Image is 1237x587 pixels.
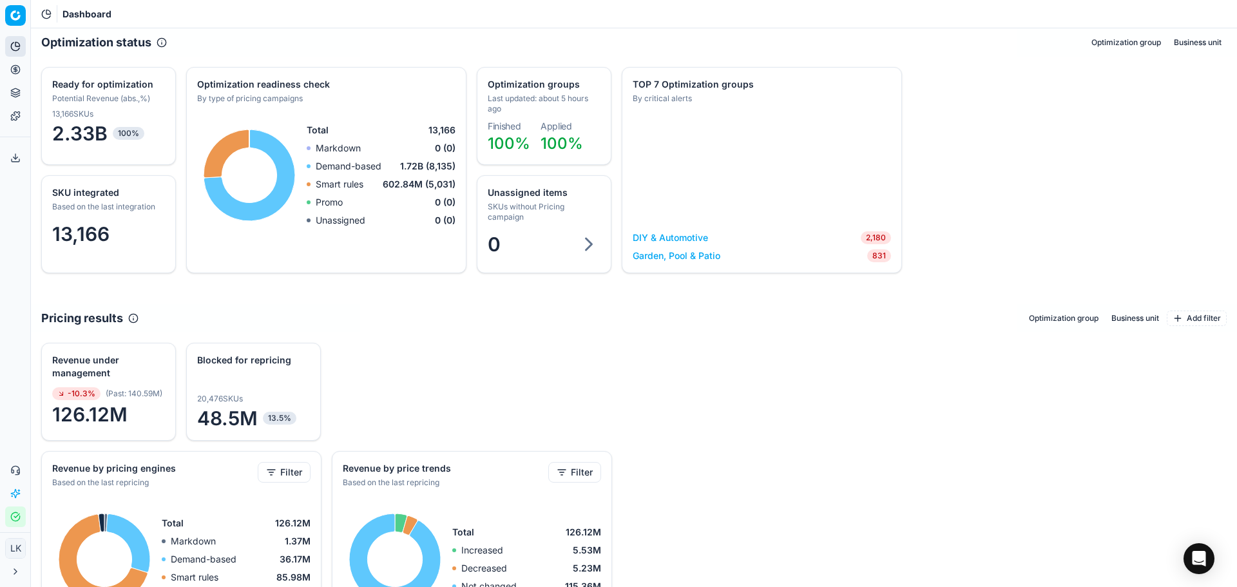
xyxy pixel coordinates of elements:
[400,160,455,173] span: 1.72B (8,135)
[62,8,111,21] nav: breadcrumb
[106,389,162,399] span: ( Past : 140.59M )
[5,538,26,559] button: LK
[52,403,165,426] span: 126.12M
[633,78,888,91] div: TOP 7 Optimization groups
[52,222,110,245] span: 13,166
[162,517,184,530] span: Total
[541,122,583,131] dt: Applied
[435,196,455,209] span: 0 (0)
[197,407,310,430] span: 48.5M
[1184,543,1214,574] div: Open Intercom Messenger
[52,186,162,199] div: SKU integrated
[435,142,455,155] span: 0 (0)
[280,553,311,566] span: 36.17M
[41,309,123,327] h2: Pricing results
[316,214,365,227] p: Unassigned
[307,124,329,137] span: Total
[435,214,455,227] span: 0 (0)
[633,93,888,104] div: By critical alerts
[6,539,25,558] span: LK
[52,109,93,119] span: 13,166 SKUs
[573,544,601,557] span: 5.53M
[343,477,546,488] div: Based on the last repricing
[275,517,311,530] span: 126.12M
[52,202,162,212] div: Based on the last integration
[197,394,243,404] span: 20,476 SKUs
[41,34,151,52] h2: Optimization status
[488,202,598,222] div: SKUs without Pricing campaign
[52,122,165,145] span: 2.33B
[343,462,546,475] div: Revenue by price trends
[633,231,708,244] a: DIY & Automotive
[113,127,144,140] span: 100%
[861,231,891,244] span: 2,180
[263,412,296,425] span: 13.5%
[52,93,162,104] div: Potential Revenue (abs.,%)
[276,571,311,584] span: 85.98M
[488,93,598,114] div: Last updated: about 5 hours ago
[1024,311,1104,326] button: Optimization group
[258,462,311,483] button: Filter
[316,142,361,155] p: Markdown
[573,562,601,575] span: 5.23M
[316,196,343,209] p: Promo
[197,78,453,91] div: Optimization readiness check
[452,526,474,539] span: Total
[52,477,255,488] div: Based on the last repricing
[197,354,307,367] div: Blocked for repricing
[1167,311,1227,326] button: Add filter
[316,160,381,173] p: Demand-based
[541,134,583,153] span: 100%
[633,249,720,262] a: Garden, Pool & Patio
[488,134,530,153] span: 100%
[316,178,363,191] p: Smart rules
[428,124,455,137] span: 13,166
[1106,311,1164,326] button: Business unit
[1086,35,1166,50] button: Optimization group
[461,562,507,575] p: Decreased
[52,387,101,400] span: -10.3%
[171,535,216,548] p: Markdown
[171,553,236,566] p: Demand-based
[171,571,218,584] p: Smart rules
[548,462,601,483] button: Filter
[52,78,162,91] div: Ready for optimization
[488,122,530,131] dt: Finished
[62,8,111,21] span: Dashboard
[197,93,453,104] div: By type of pricing campaigns
[285,535,311,548] span: 1.37M
[52,462,255,475] div: Revenue by pricing engines
[566,526,601,539] span: 126.12M
[383,178,455,191] span: 602.84M (5,031)
[488,233,501,256] span: 0
[867,249,891,262] span: 831
[461,544,503,557] p: Increased
[488,78,598,91] div: Optimization groups
[1169,35,1227,50] button: Business unit
[488,186,598,199] div: Unassigned items
[52,354,162,380] div: Revenue under management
